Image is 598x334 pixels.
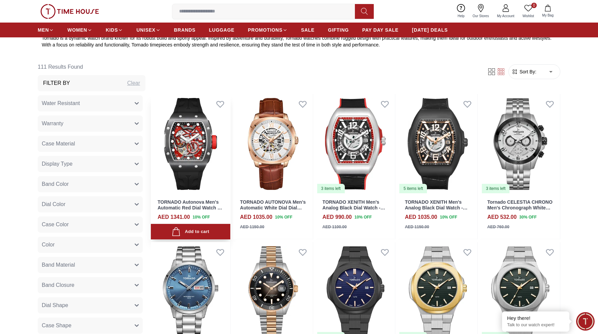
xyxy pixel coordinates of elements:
button: Add to cart [151,224,230,240]
div: Hey there! [507,315,564,322]
a: Help [454,3,469,20]
span: 10 % OFF [440,214,457,220]
span: KIDS [106,27,118,33]
div: 3 items left [317,184,345,193]
span: SALE [301,27,314,33]
button: My Bag [538,3,558,19]
img: ... [40,4,99,19]
button: Case Color [38,216,143,233]
span: Sort By: [518,68,536,75]
a: TORNADO AUTONOVA Men's Automatic White Dial Dial Watch - T7316-RLDW [240,199,306,216]
span: Band Material [42,261,75,269]
span: WOMEN [67,27,87,33]
h6: 111 Results Found [38,59,145,75]
a: WOMEN [67,24,92,36]
span: PROMOTIONS [248,27,283,33]
a: TORNADO XENITH Men's Analog Black Dial Watch - T25301-SLBBR [323,199,385,216]
a: TORNADO Autonova Men's Automatic Red Dial Watch - T24302-XSBB [158,199,222,216]
span: Water Resistant [42,99,80,107]
span: Display Type [42,160,72,168]
span: Help [455,13,467,19]
a: TORNADO XENITH Men's Analog Black Dial Watch - T25301-SLBBR3 items left [316,94,395,194]
h4: AED 1035.00 [240,213,272,221]
div: AED 1100.00 [323,224,347,230]
a: MEN [38,24,54,36]
h4: AED 990.00 [323,213,352,221]
span: 10 % OFF [275,214,292,220]
a: UNISEX [136,24,160,36]
button: Case Material [38,136,143,152]
h4: AED 1035.00 [405,213,437,221]
a: TORNADO XENITH Men's Analog Black Dial Watch - T25301-BLBB5 items left [398,94,477,194]
span: GIFTING [328,27,349,33]
a: Our Stores [469,3,493,20]
div: AED 1150.00 [405,224,429,230]
button: Display Type [38,156,143,172]
span: Band Color [42,180,69,188]
a: 0Wishlist [519,3,538,20]
button: Band Closure [38,277,143,293]
button: Color [38,237,143,253]
p: Tornado is a dynamic watch brand known for its robust build and sporty appeal. Inspired by advent... [42,35,556,48]
span: UNISEX [136,27,155,33]
button: Dial Color [38,196,143,212]
a: TORNADO XENITH Men's Analog Black Dial Watch - T25301-BLBB [405,199,467,216]
div: Clear [127,79,140,87]
button: Water Resistant [38,95,143,111]
span: Dial Shape [42,301,68,309]
span: Band Closure [42,281,74,289]
span: Wishlist [520,13,537,19]
a: SALE [301,24,314,36]
span: 0 [531,3,537,8]
div: Add to cart [172,227,209,236]
div: 5 items left [399,184,427,193]
button: Warranty [38,115,143,132]
img: TORNADO AUTONOVA Men's Automatic White Dial Dial Watch - T7316-RLDW [233,94,313,194]
a: [DATE] DEALS [412,24,448,36]
a: KIDS [106,24,123,36]
span: Warranty [42,120,63,128]
span: 10 % OFF [193,214,210,220]
button: Band Material [38,257,143,273]
span: 30 % OFF [519,214,536,220]
div: AED 760.00 [487,224,509,230]
div: 3 items left [482,184,509,193]
span: Case Color [42,221,69,229]
a: Tornado CELESTIA CHRONO Men's Chronograph White Dial Watch - T3149B-YBSW [487,199,553,216]
button: Dial Shape [38,297,143,313]
div: AED 1150.00 [240,224,264,230]
button: Sort By: [511,68,536,75]
div: Chat Widget [576,312,595,331]
a: PROMOTIONS [248,24,288,36]
h4: AED 1341.00 [158,213,190,221]
span: Dial Color [42,200,65,208]
a: Tornado CELESTIA CHRONO Men's Chronograph White Dial Watch - T3149B-YBSW3 items left [480,94,560,194]
a: GIFTING [328,24,349,36]
span: My Bag [539,13,556,18]
span: PAY DAY SALE [362,27,399,33]
span: 10 % OFF [355,214,372,220]
span: MEN [38,27,49,33]
a: BRANDS [174,24,196,36]
img: TORNADO XENITH Men's Analog Black Dial Watch - T25301-SLBBR [316,94,395,194]
span: Case Material [42,140,75,148]
img: Tornado CELESTIA CHRONO Men's Chronograph White Dial Watch - T3149B-YBSW [480,94,560,194]
button: Band Color [38,176,143,192]
h3: Filter By [43,79,70,87]
span: LUGGAGE [209,27,235,33]
h4: AED 532.00 [487,213,517,221]
span: [DATE] DEALS [412,27,448,33]
p: Talk to our watch expert! [507,322,564,328]
button: Case Shape [38,318,143,334]
a: LUGGAGE [209,24,235,36]
span: My Account [494,13,517,19]
span: Our Stores [470,13,492,19]
img: TORNADO XENITH Men's Analog Black Dial Watch - T25301-BLBB [398,94,477,194]
img: TORNADO Autonova Men's Automatic Red Dial Watch - T24302-XSBB [151,94,230,194]
span: Case Shape [42,322,71,330]
a: PAY DAY SALE [362,24,399,36]
span: Color [42,241,55,249]
span: BRANDS [174,27,196,33]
